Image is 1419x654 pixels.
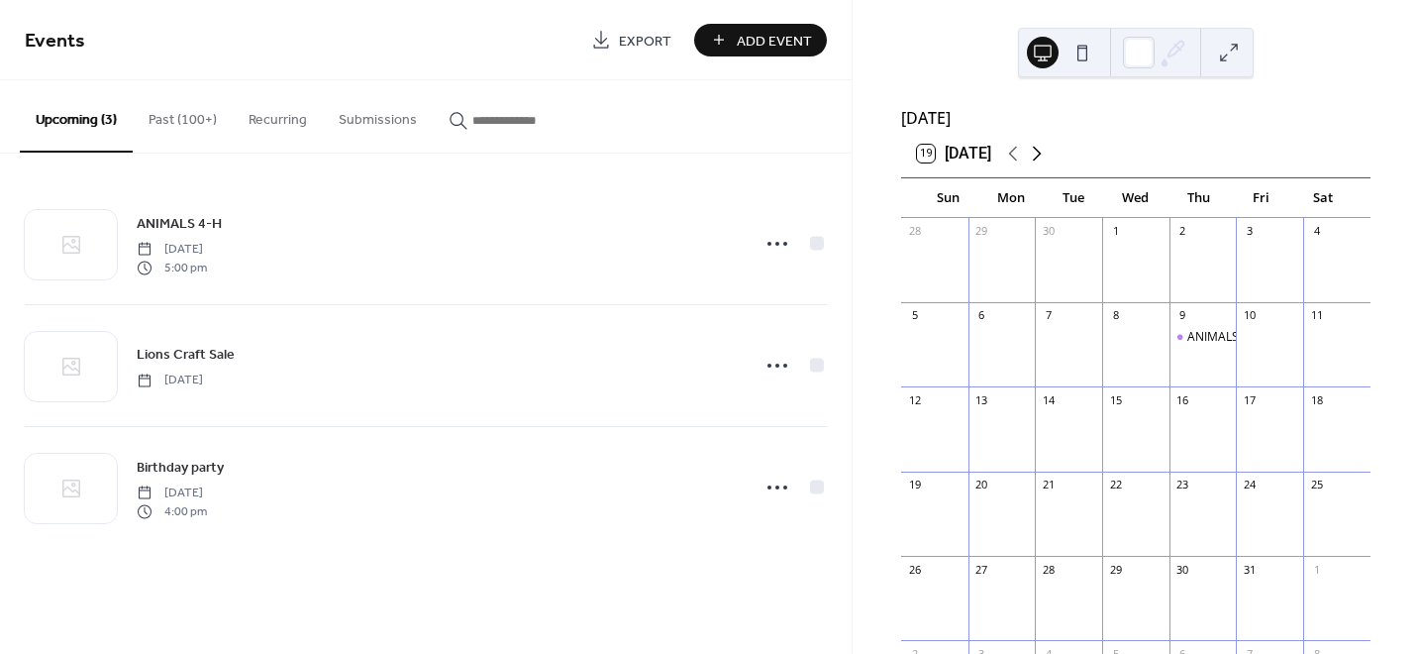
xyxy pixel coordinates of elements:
[1175,308,1190,323] div: 9
[1309,562,1324,577] div: 1
[137,345,235,366] span: Lions Craft Sale
[1292,178,1355,218] div: Sat
[979,178,1042,218] div: Mon
[137,241,207,259] span: [DATE]
[1309,392,1324,407] div: 18
[137,214,222,235] span: ANIMALS 4-H
[974,392,989,407] div: 13
[323,80,433,151] button: Submissions
[1242,478,1257,492] div: 24
[576,24,686,56] a: Export
[1041,478,1056,492] div: 21
[974,308,989,323] div: 6
[907,308,922,323] div: 5
[1108,308,1123,323] div: 8
[137,343,235,366] a: Lions Craft Sale
[1309,478,1324,492] div: 25
[619,31,671,52] span: Export
[137,485,207,502] span: [DATE]
[1242,392,1257,407] div: 17
[1041,224,1056,239] div: 30
[910,140,998,167] button: 19[DATE]
[233,80,323,151] button: Recurring
[137,502,207,520] span: 4:00 pm
[137,456,224,479] a: Birthday party
[1175,224,1190,239] div: 2
[1175,392,1190,407] div: 16
[1104,178,1166,218] div: Wed
[1041,392,1056,407] div: 14
[1108,478,1123,492] div: 22
[25,22,85,60] span: Events
[1041,562,1056,577] div: 28
[907,478,922,492] div: 19
[917,178,979,218] div: Sun
[1169,329,1237,346] div: ANIMALS 4-H
[974,224,989,239] div: 29
[907,392,922,407] div: 12
[1042,178,1104,218] div: Tue
[20,80,133,153] button: Upcoming (3)
[1166,178,1229,218] div: Thu
[1242,562,1257,577] div: 31
[1230,178,1292,218] div: Fri
[137,372,203,389] span: [DATE]
[1108,224,1123,239] div: 1
[1309,308,1324,323] div: 11
[1242,308,1257,323] div: 10
[1309,224,1324,239] div: 4
[974,478,989,492] div: 20
[1175,478,1190,492] div: 23
[1108,392,1123,407] div: 15
[1175,562,1190,577] div: 30
[137,259,207,276] span: 5:00 pm
[133,80,233,151] button: Past (100+)
[1187,329,1262,346] div: ANIMALS 4-H
[737,31,812,52] span: Add Event
[137,458,224,479] span: Birthday party
[901,106,1370,130] div: [DATE]
[137,212,222,235] a: ANIMALS 4-H
[1108,562,1123,577] div: 29
[694,24,827,56] button: Add Event
[974,562,989,577] div: 27
[907,224,922,239] div: 28
[907,562,922,577] div: 26
[1242,224,1257,239] div: 3
[1041,308,1056,323] div: 7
